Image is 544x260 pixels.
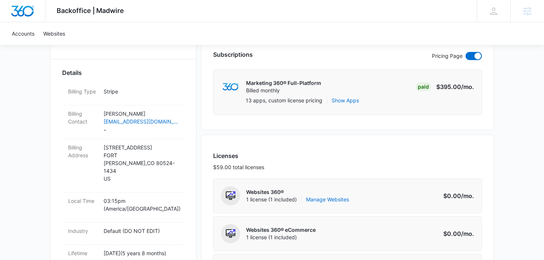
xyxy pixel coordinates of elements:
[461,192,474,200] span: /mo.
[432,52,463,60] p: Pricing Page
[62,223,184,245] div: IndustryDefault (DO NOT EDIT)
[332,96,359,104] button: Show Apps
[222,83,238,91] img: marketing360Logo
[246,234,316,241] span: 1 license (1 included)
[104,88,178,95] p: Stripe
[104,144,178,182] p: [STREET_ADDRESS] FORT [PERSON_NAME] , CO 80524-1434 US
[104,227,178,235] p: Default (DO NOT EDIT)
[62,68,82,77] span: Details
[57,7,124,14] span: Backoffice | Madwire
[68,227,98,235] dt: Industry
[416,82,431,91] div: Paid
[104,110,178,118] p: [PERSON_NAME]
[461,83,474,90] span: /mo.
[436,82,474,91] p: $395.00
[7,22,39,45] a: Accounts
[68,110,98,125] dt: Billing Contact
[213,50,253,59] h3: Subscriptions
[68,249,98,257] dt: Lifetime
[246,96,322,104] p: 13 apps, custom license pricing
[213,163,264,171] p: $59.00 total licenses
[246,226,316,234] p: Websites 360® eCommerce
[104,197,178,213] p: 03:15pm ( America/[GEOGRAPHIC_DATA] )
[62,192,184,223] div: Local Time03:15pm (America/[GEOGRAPHIC_DATA])
[246,79,321,87] p: Marketing 360® Full-Platform
[104,118,178,125] a: [EMAIL_ADDRESS][DOMAIN_NAME]
[62,105,184,139] div: Billing Contact[PERSON_NAME][EMAIL_ADDRESS][DOMAIN_NAME]-
[68,88,98,95] dt: Billing Type
[62,139,184,192] div: Billing Address[STREET_ADDRESS]FORT [PERSON_NAME],CO 80524-1434US
[104,249,178,257] p: [DATE] ( 5 years 8 months )
[461,230,474,237] span: /mo.
[246,196,349,203] span: 1 license (1 included)
[439,191,474,200] p: $0.00
[68,144,98,159] dt: Billing Address
[246,188,349,196] p: Websites 360®
[306,196,349,203] a: Manage Websites
[39,22,70,45] a: Websites
[213,151,264,160] h3: Licenses
[68,197,98,205] dt: Local Time
[62,83,184,105] div: Billing TypeStripe
[439,229,474,238] p: $0.00
[104,110,178,134] dd: -
[246,87,321,94] p: Billed monthly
